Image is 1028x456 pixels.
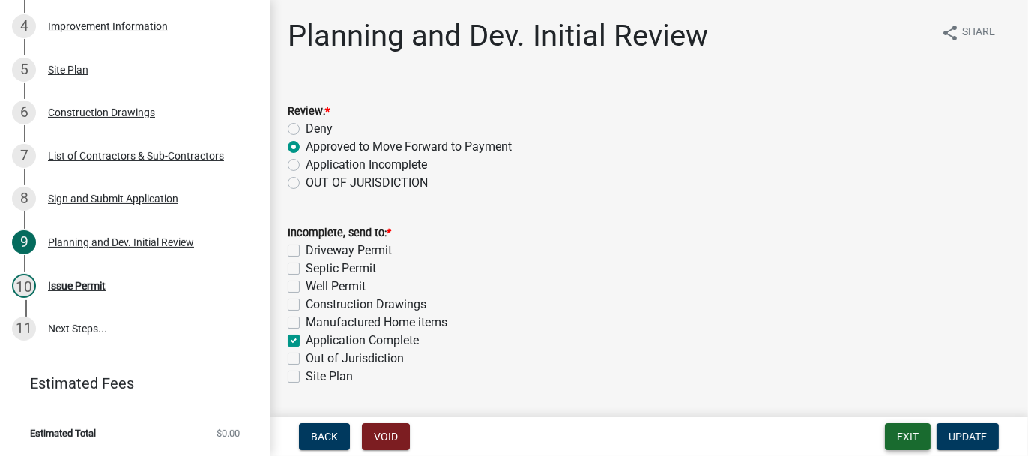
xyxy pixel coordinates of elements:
label: Review: [288,106,330,117]
div: Sign and Submit Application [48,193,178,204]
span: Update [949,430,987,442]
label: Manufactured Home items [306,313,447,331]
label: Construction Drawings [306,295,426,313]
label: Approved to Move Forward to Payment [306,138,512,156]
label: Out of Jurisdiction [306,349,404,367]
span: $0.00 [217,428,240,438]
div: Improvement Information [48,21,168,31]
label: Driveway Permit [306,241,392,259]
div: List of Contractors & Sub-Contractors [48,151,224,161]
div: 7 [12,144,36,168]
button: Back [299,423,350,450]
label: Septic Permit [306,259,376,277]
label: Application Complete [306,331,419,349]
button: Void [362,423,410,450]
button: Exit [885,423,931,450]
h1: Planning and Dev. Initial Review [288,18,708,54]
span: Share [962,24,995,42]
div: 4 [12,14,36,38]
div: 10 [12,274,36,298]
button: shareShare [929,18,1007,47]
label: Application Incomplete [306,156,427,174]
div: Planning and Dev. Initial Review [48,237,194,247]
label: OUT OF JURISDICTION [306,174,428,192]
label: Well Permit [306,277,366,295]
a: Estimated Fees [12,368,246,398]
div: 8 [12,187,36,211]
label: Incomplete, send to: [288,228,391,238]
div: Construction Drawings [48,107,155,118]
div: 9 [12,230,36,254]
label: Site Plan [306,367,353,385]
i: share [941,24,959,42]
span: Back [311,430,338,442]
span: Estimated Total [30,428,96,438]
div: Issue Permit [48,280,106,291]
div: 11 [12,316,36,340]
div: 5 [12,58,36,82]
div: Site Plan [48,64,88,75]
label: Deny [306,120,333,138]
button: Update [937,423,999,450]
div: 6 [12,100,36,124]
